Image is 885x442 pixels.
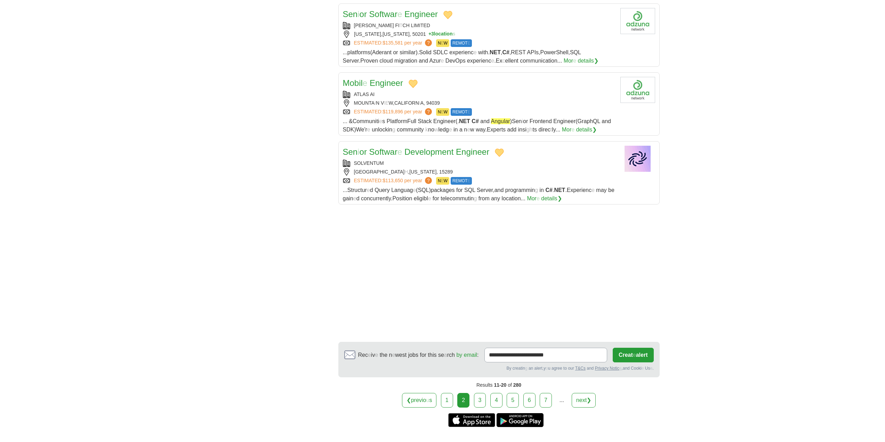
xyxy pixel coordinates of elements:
readpronunciation-span: ❯ [587,397,591,403]
a: by email [456,352,477,358]
readpronunciation-span: ( [370,49,372,55]
span: $113,650 [383,178,403,183]
readpronunciation-word: and [419,58,428,64]
img: Company logo [620,8,655,34]
readpronunciation-span: IE [384,100,388,106]
readpronunciation-span: w [434,127,439,132]
readpronunciation-word: per [404,109,411,114]
readpronunciation-word: ESTIMATED [354,109,381,114]
em: Angular [491,118,510,124]
readpronunciation-span: Sen [512,118,522,124]
readpronunciation-span: ... & [343,118,353,124]
readpronunciation-word: Shell [556,49,569,55]
readpronunciation-span: , [493,187,494,193]
readpronunciation-span: E [467,41,470,46]
readpronunciation-word: Aderant [372,49,392,55]
a: 6 [523,393,536,408]
readpronunciation-span: ( [576,118,577,124]
div: SOLVENTUM [343,160,615,167]
readpronunciation-word: Privacy [595,366,609,371]
readpronunciation-span: W [444,41,448,46]
iframe: Ads by Google [338,210,660,336]
readpronunciation-span: Sen [343,147,358,156]
readpronunciation-span: e [367,127,370,132]
readpronunciation-span: i [357,147,359,156]
readpronunciation-word: way [476,127,485,132]
readpronunciation-word: for [433,195,439,201]
img: Company logo [620,77,655,103]
readpronunciation-span: ❯ [592,127,597,132]
readpronunciation-span: d [356,195,360,201]
readpronunciation-span: Softwar [369,9,397,19]
readpronunciation-word: may [596,187,606,193]
readpronunciation-word: year [413,109,422,114]
readpronunciation-span: alert [636,352,648,358]
readpronunciation-span: E [467,178,470,183]
readpronunciation-word: C [472,118,476,124]
readpronunciation-span: FI [395,23,400,28]
readpronunciation-span: T [400,23,403,28]
readpronunciation-span: W [444,110,448,114]
a: 7 [540,393,552,408]
readpronunciation-span: e [491,58,494,64]
readpronunciation-word: ESTIMATED [354,40,381,46]
readpronunciation-span: , [393,100,394,106]
readpronunciation-span: e [474,49,477,55]
readpronunciation-span: ledg [438,127,449,132]
readpronunciation-span: g [474,195,477,201]
readpronunciation-span: . [494,58,496,64]
readpronunciation-span: Rec [358,352,368,358]
readpronunciation-span: : [381,109,383,114]
readpronunciation-word: LIMITED [411,23,430,28]
readpronunciation-span: Structur [347,187,367,193]
readpronunciation-span: I [375,100,376,106]
readpronunciation-span: ... [557,58,562,64]
readpronunciation-span: , [509,49,511,55]
readpronunciation-word: in [453,127,458,132]
readpronunciation-span: previo [411,397,426,403]
a: 3 [474,393,486,408]
readpronunciation-span: ). [416,49,419,55]
img: Company logo [620,146,655,172]
readpronunciation-word: Engineer [553,118,576,124]
readpronunciation-span: e [379,118,382,124]
span: : [358,351,479,359]
readpronunciation-word: Platform [387,118,408,124]
readpronunciation-span: e [367,187,370,193]
readpronunciation-span: e [633,352,636,358]
readpronunciation-span: u [426,397,429,403]
readpronunciation-span: , 50201 [410,31,426,37]
readpronunciation-span: e [449,127,452,132]
readpronunciation-span: E [441,41,444,46]
readpronunciation-word: Engineer [433,118,456,124]
readpronunciation-span: Mor [564,58,573,64]
readpronunciation-span: gh [526,127,533,132]
readpronunciation-span: # [476,118,479,124]
readpronunciation-span: e [397,147,402,156]
readpronunciation-word: A [527,49,531,55]
readpronunciation-span: . [488,49,490,55]
a: 1 [441,393,453,408]
readpronunciation-word: NET [490,49,501,55]
button: Add to favorite jobs [409,80,418,88]
readpronunciation-word: [US_STATE] [382,31,409,37]
readpronunciation-word: Power [540,49,556,55]
readpronunciation-span: , 15289 [436,169,453,175]
readpronunciation-span: E [441,178,444,183]
readpronunciation-span: c [502,58,505,64]
a: Senior Software Engineer [343,9,438,19]
readpronunciation-word: [US_STATE] [409,169,436,175]
readpronunciation-word: migration [394,58,417,64]
readpronunciation-span: REMOT [452,178,467,183]
readpronunciation-word: Engineer [404,9,438,19]
readpronunciation-span: : [381,40,383,46]
readpronunciation-word: an [529,366,533,371]
button: Add to favorite jobs [495,148,504,157]
readpronunciation-word: and [480,118,490,124]
a: next❯ [572,393,596,408]
readpronunciation-word: concurrently [361,195,391,201]
readpronunciation-word: next [576,397,587,403]
readpronunciation-span: gain [343,195,353,201]
readpronunciation-span: CALIFORN [394,100,419,106]
readpronunciation-span: Mor [527,195,537,201]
